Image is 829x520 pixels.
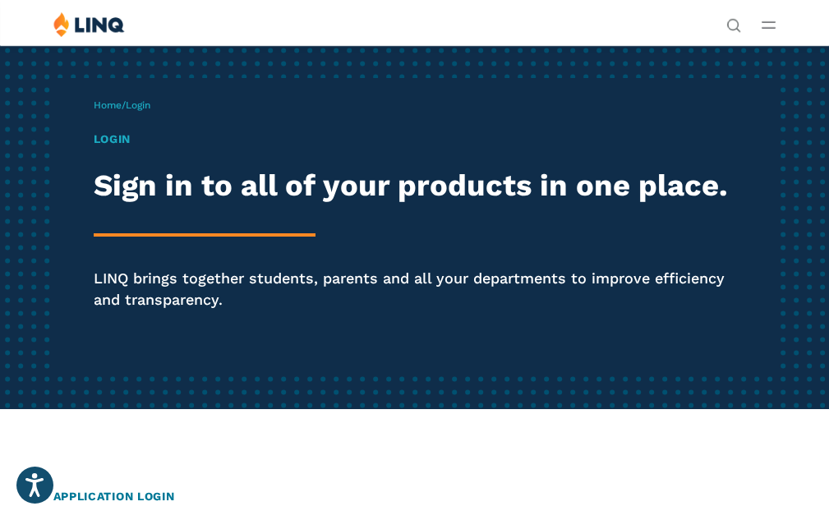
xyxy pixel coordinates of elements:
[126,99,150,111] span: Login
[726,12,741,31] nav: Utility Navigation
[762,16,776,34] button: Open Main Menu
[726,16,741,31] button: Open Search Bar
[94,99,150,111] span: /
[94,131,736,148] h1: Login
[53,488,776,505] h2: Application Login
[53,12,125,37] img: LINQ | K‑12 Software
[94,268,736,310] p: LINQ brings together students, parents and all your departments to improve efficiency and transpa...
[94,99,122,111] a: Home
[94,168,736,203] h2: Sign in to all of your products in one place.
